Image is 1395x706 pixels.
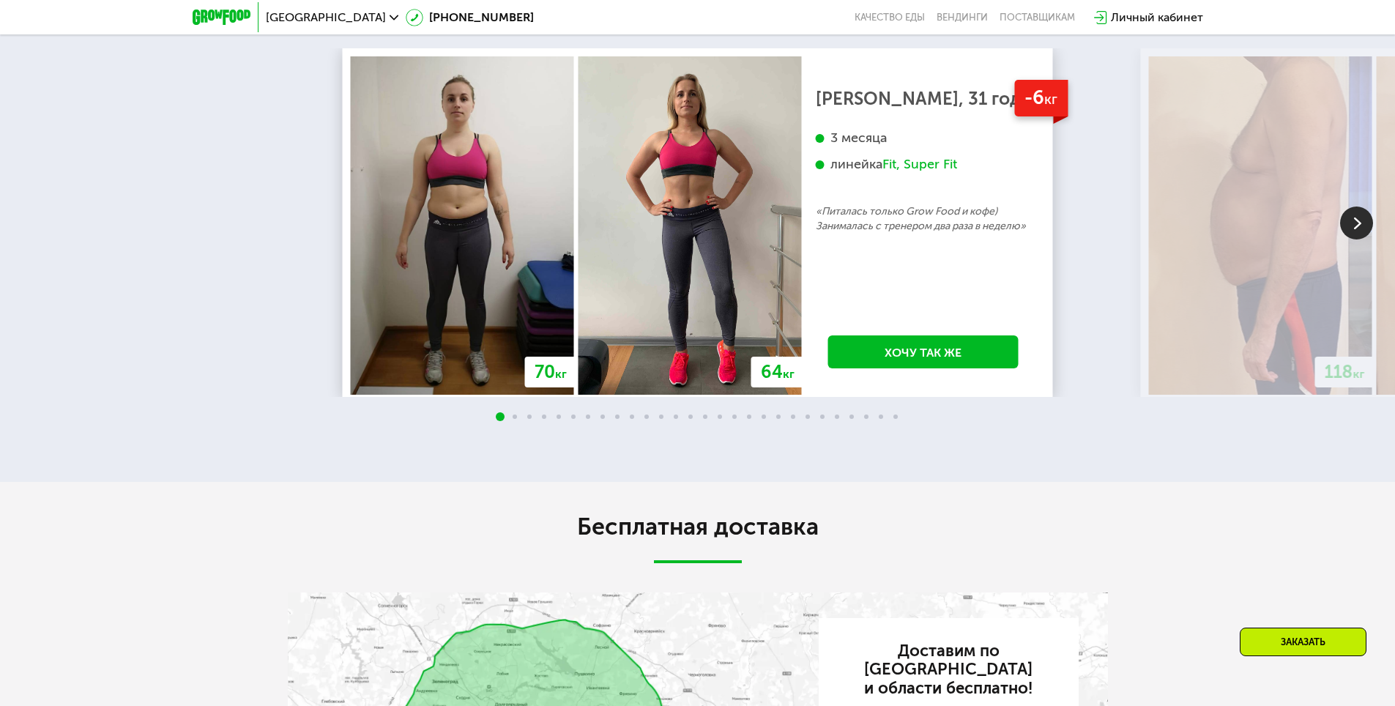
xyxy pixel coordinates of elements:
div: Заказать [1240,628,1366,656]
div: -6 [1014,80,1068,117]
span: [GEOGRAPHIC_DATA] [266,12,386,23]
a: Хочу так же [828,335,1019,368]
div: 64 [751,357,804,387]
div: 70 [525,357,576,387]
div: 118 [1315,357,1374,387]
p: «Питалась только Grow Food и кофе) Занималась с тренером два раза в неделю» [816,204,1031,234]
h3: Доставим по [GEOGRAPHIC_DATA] и области бесплатно! [844,642,1053,699]
a: Вендинги [937,12,988,23]
div: Fit, Super Fit [882,156,957,173]
span: кг [555,367,567,381]
span: кг [783,367,795,381]
img: Slide right [1340,207,1373,239]
div: линейка [816,156,1031,173]
div: 3 месяца [816,130,1031,146]
a: [PHONE_NUMBER] [406,9,534,26]
div: [PERSON_NAME], 31 год [816,92,1031,106]
div: поставщикам [1000,12,1075,23]
a: Качество еды [855,12,925,23]
div: Личный кабинет [1111,9,1203,26]
span: кг [1044,91,1057,108]
span: кг [1353,367,1365,381]
h2: Бесплатная доставка [288,512,1108,541]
